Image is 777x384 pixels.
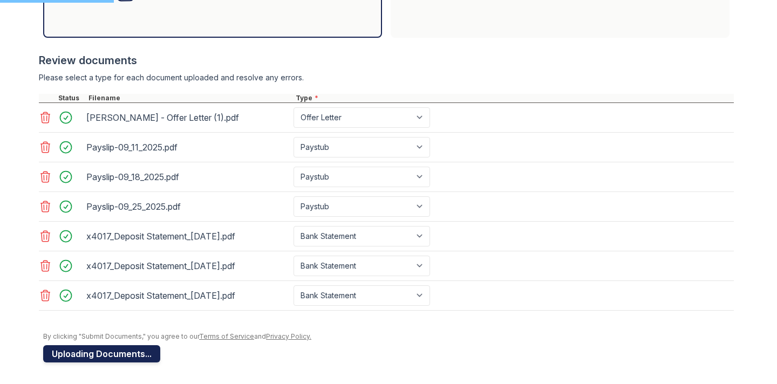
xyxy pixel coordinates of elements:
div: Payslip-09_11_2025.pdf [86,139,289,156]
button: Uploading Documents... [43,345,160,362]
div: By clicking "Submit Documents," you agree to our and [43,332,734,341]
div: x4017_Deposit Statement_[DATE].pdf [86,257,289,275]
div: Filename [86,94,294,102]
div: Status [56,94,86,102]
a: Privacy Policy. [266,332,311,340]
a: Terms of Service [199,332,254,340]
div: Review documents [39,53,734,68]
div: x4017_Deposit Statement_[DATE].pdf [86,228,289,245]
div: Type [294,94,734,102]
div: x4017_Deposit Statement_[DATE].pdf [86,287,289,304]
div: Payslip-09_18_2025.pdf [86,168,289,186]
div: [PERSON_NAME] - Offer Letter (1).pdf [86,109,289,126]
div: Please select a type for each document uploaded and resolve any errors. [39,72,734,83]
div: Payslip-09_25_2025.pdf [86,198,289,215]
